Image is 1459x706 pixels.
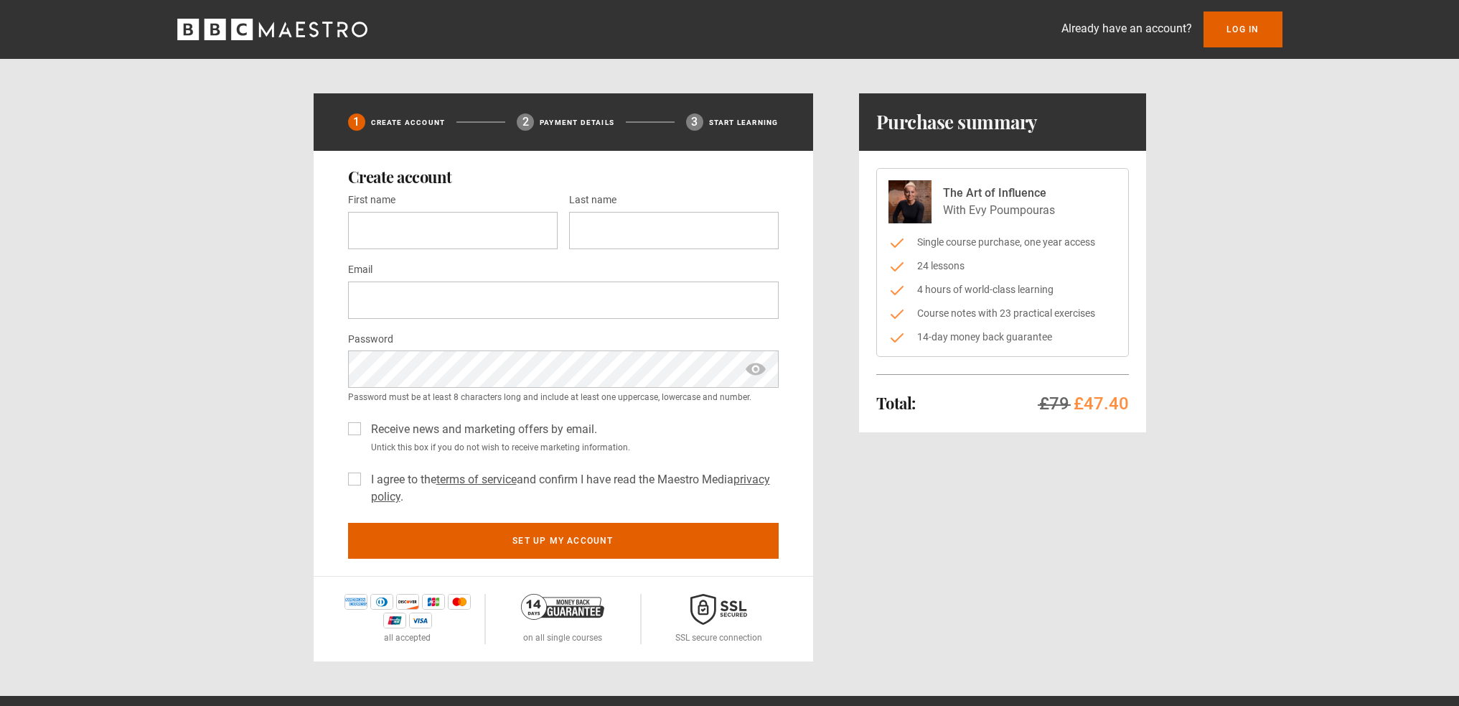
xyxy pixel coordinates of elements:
p: With Evy Poumpouras [943,202,1055,219]
p: The Art of Influence [943,185,1055,202]
span: show password [744,350,767,388]
small: Untick this box if you do not wish to receive marketing information. [365,441,779,454]
span: £47.40 [1074,394,1129,414]
p: all accepted [384,631,431,644]
img: visa [409,613,432,628]
h2: Create account [348,168,779,185]
h1: Purchase summary [876,111,1038,134]
p: Already have an account? [1061,20,1192,37]
h2: Total: [876,394,916,412]
p: Payment details [540,117,614,128]
a: terms of service [436,473,517,486]
img: discover [396,594,419,610]
img: jcb [422,594,445,610]
label: Password [348,331,393,348]
li: 24 lessons [888,259,1117,274]
img: unionpay [383,613,406,628]
div: 3 [686,113,703,131]
label: Email [348,261,372,279]
img: amex [344,594,367,610]
label: I agree to the and confirm I have read the Maestro Media . [365,471,779,506]
svg: BBC Maestro [177,19,367,40]
label: Receive news and marketing offers by email. [365,421,597,438]
p: Start learning [709,117,779,128]
p: on all single courses [523,631,602,644]
p: Create Account [371,117,446,128]
button: Set up my account [348,523,779,559]
li: 4 hours of world-class learning [888,282,1117,297]
li: 14-day money back guarantee [888,330,1117,345]
div: 2 [517,113,534,131]
div: 1 [348,113,365,131]
li: Course notes with 23 practical exercises [888,306,1117,321]
small: Password must be at least 8 characters long and include at least one uppercase, lowercase and num... [348,391,779,404]
img: diners [370,594,393,610]
img: mastercard [448,594,471,610]
span: £79 [1039,394,1069,414]
label: Last name [569,192,616,209]
li: Single course purchase, one year access [888,235,1117,250]
img: 14-day-money-back-guarantee-42d24aedb5115c0ff13b.png [521,594,604,620]
label: First name [348,192,395,209]
a: Log In [1204,11,1282,47]
p: SSL secure connection [675,631,762,644]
